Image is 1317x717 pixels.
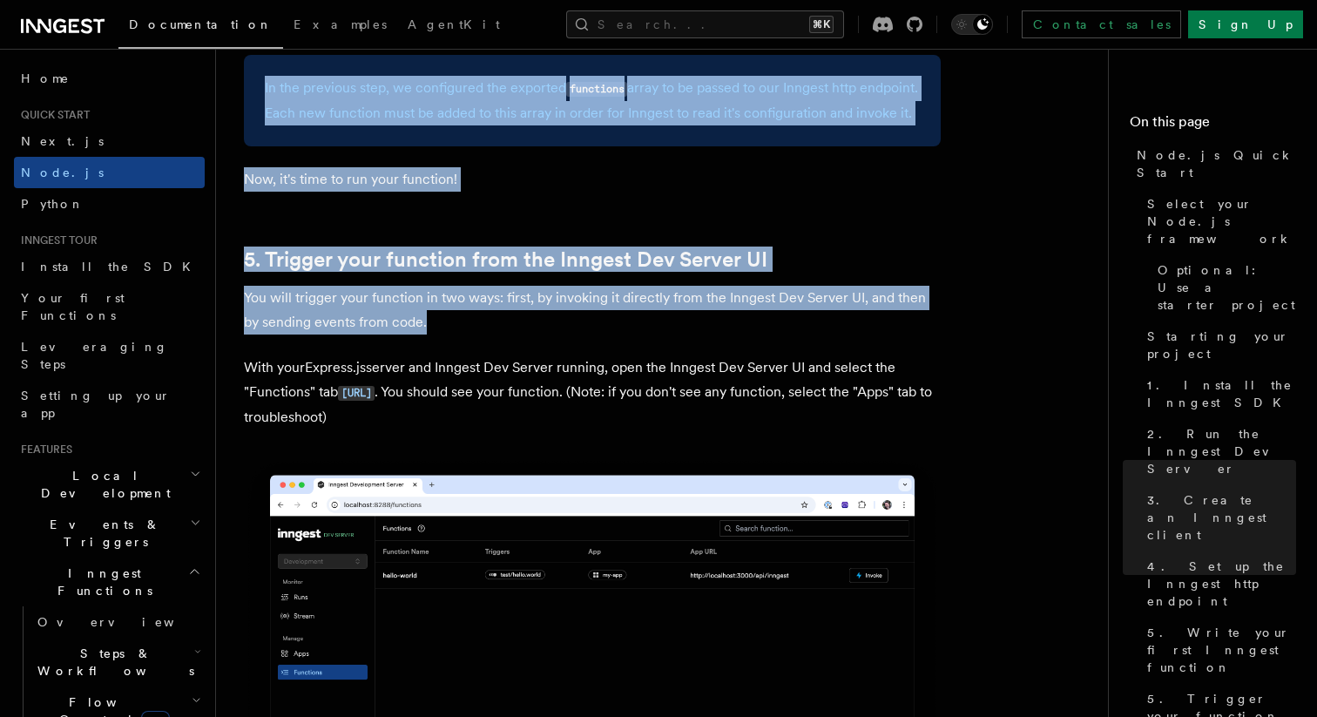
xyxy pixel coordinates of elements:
a: Next.js [14,125,205,157]
a: Your first Functions [14,282,205,331]
p: You will trigger your function in two ways: first, by invoking it directly from the Inngest Dev S... [244,286,941,335]
kbd: ⌘K [809,16,834,33]
span: Next.js [21,134,104,148]
a: 5. Write your first Inngest function [1140,617,1296,683]
span: 5. Write your first Inngest function [1147,624,1296,676]
button: Inngest Functions [14,558,205,606]
span: Optional: Use a starter project [1158,261,1296,314]
code: functions [566,82,627,97]
span: Events & Triggers [14,516,190,551]
span: Install the SDK [21,260,201,274]
a: 2. Run the Inngest Dev Server [1140,418,1296,484]
a: Setting up your app [14,380,205,429]
a: Examples [283,5,397,47]
span: Features [14,443,72,457]
a: Select your Node.js framework [1140,188,1296,254]
span: Overview [37,615,217,629]
button: Steps & Workflows [30,638,205,687]
button: Events & Triggers [14,509,205,558]
button: Toggle dark mode [951,14,993,35]
a: [URL] [338,383,375,400]
a: Starting your project [1140,321,1296,369]
code: [URL] [338,386,375,401]
a: Node.js [14,157,205,188]
span: Node.js [21,166,104,179]
span: 2. Run the Inngest Dev Server [1147,425,1296,477]
span: Examples [294,17,387,31]
a: Overview [30,606,205,638]
a: Leveraging Steps [14,331,205,380]
p: In the previous step, we configured the exported array to be passed to our Inngest http endpoint.... [265,76,920,125]
button: Search...⌘K [566,10,844,38]
span: Local Development [14,467,190,502]
a: Python [14,188,205,220]
p: Now, it's time to run your function! [244,167,941,192]
span: 4. Set up the Inngest http endpoint [1147,558,1296,610]
a: Sign Up [1188,10,1303,38]
a: 5. Trigger your function from the Inngest Dev Server UI [244,247,767,272]
a: Optional: Use a starter project [1151,254,1296,321]
h4: On this page [1130,112,1296,139]
span: Home [21,70,70,87]
a: Documentation [118,5,283,49]
a: Contact sales [1022,10,1181,38]
a: AgentKit [397,5,510,47]
button: Local Development [14,460,205,509]
span: Inngest Functions [14,565,188,599]
a: 1. Install the Inngest SDK [1140,369,1296,418]
a: Home [14,63,205,94]
span: Select your Node.js framework [1147,195,1296,247]
a: 3. Create an Inngest client [1140,484,1296,551]
span: Documentation [129,17,273,31]
span: Inngest tour [14,233,98,247]
span: 1. Install the Inngest SDK [1147,376,1296,411]
span: Your first Functions [21,291,125,322]
span: Steps & Workflows [30,645,194,680]
p: With your Express.js server and Inngest Dev Server running, open the Inngest Dev Server UI and se... [244,355,941,430]
span: Quick start [14,108,90,122]
span: AgentKit [408,17,500,31]
span: 3. Create an Inngest client [1147,491,1296,544]
span: Setting up your app [21,389,171,420]
a: Node.js Quick Start [1130,139,1296,188]
span: Leveraging Steps [21,340,168,371]
span: Python [21,197,84,211]
a: Install the SDK [14,251,205,282]
span: Node.js Quick Start [1137,146,1296,181]
span: Starting your project [1147,328,1296,362]
a: 4. Set up the Inngest http endpoint [1140,551,1296,617]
